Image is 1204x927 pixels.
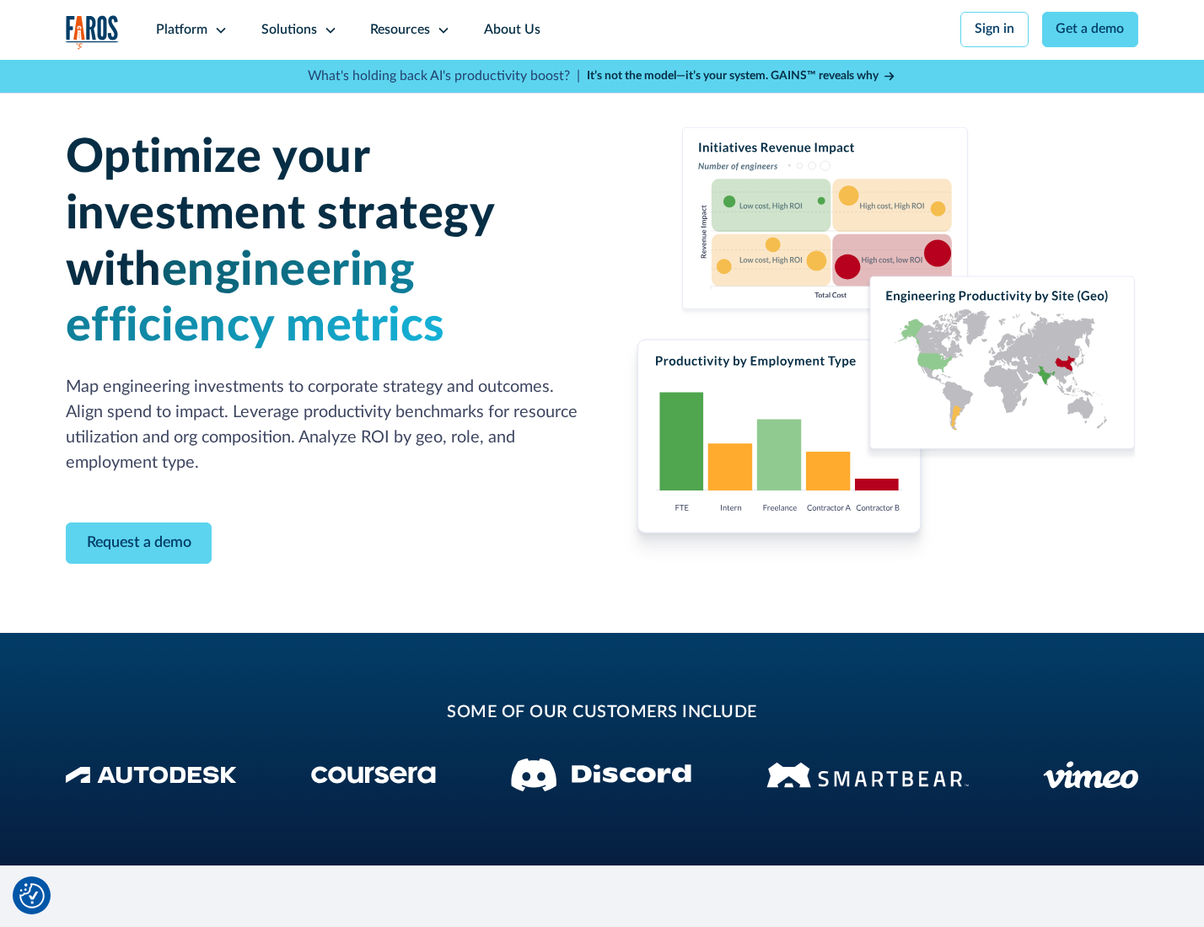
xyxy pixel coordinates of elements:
div: Platform [156,20,207,40]
span: engineering efficiency metrics [66,247,445,351]
img: Autodesk Logo [66,766,237,784]
a: home [66,15,120,50]
img: Revisit consent button [19,883,45,908]
a: Contact Modal [66,522,212,564]
p: Map engineering investments to corporate strategy and outcomes. Align spend to impact. Leverage p... [66,375,582,475]
img: Discord logo [511,758,691,791]
p: What's holding back AI's productivity boost? | [308,67,580,87]
h1: Optimize your investment strategy with [66,130,582,355]
div: Resources [370,20,430,40]
a: It’s not the model—it’s your system. GAINS™ reveals why [587,67,897,85]
img: Logo of the analytics and reporting company Faros. [66,15,120,50]
button: Cookie Settings [19,883,45,908]
img: Coursera Logo [311,766,436,784]
a: Get a demo [1042,12,1139,47]
img: Smartbear Logo [766,759,969,790]
img: Charts displaying initiatives revenue impact, productivity by employment type and engineering pro... [622,127,1138,566]
div: Solutions [261,20,317,40]
h2: some of our customers include [200,700,1004,726]
strong: It’s not the model—it’s your system. GAINS™ reveals why [587,70,879,82]
img: Vimeo logo [1043,761,1138,789]
a: Sign in [960,12,1029,47]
